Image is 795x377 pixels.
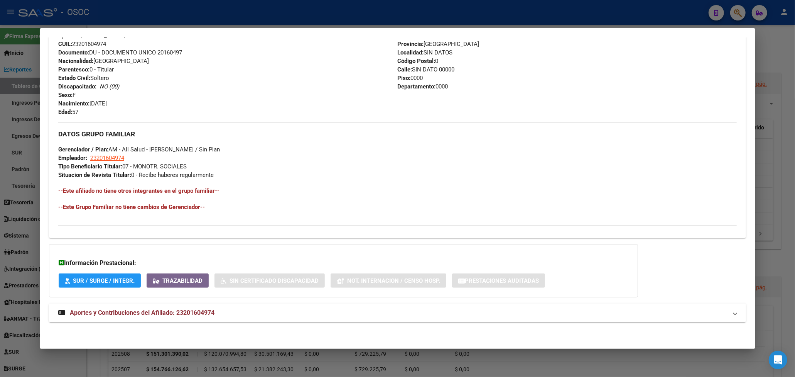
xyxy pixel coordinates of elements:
[452,273,545,288] button: Prestaciones Auditadas
[58,49,89,56] strong: Documento:
[58,155,87,161] strong: Empleador:
[397,83,435,90] strong: Departamento:
[58,58,149,65] span: [GEOGRAPHIC_DATA]
[397,58,438,65] span: 0
[397,66,454,73] span: SIN DATO 00000
[58,92,76,98] span: F
[58,187,737,195] h4: --Este afiliado no tiene otros integrantes en el grupo familiar--
[58,172,214,178] span: 0 - Recibe haberes regularmente
[58,146,108,153] strong: Gerenciador / Plan:
[90,155,124,161] span: 23201604974
[347,277,440,284] span: Not. Internacion / Censo Hosp.
[397,49,452,56] span: SIN DATOS
[769,351,787,369] div: Open Intercom Messenger
[397,75,423,82] span: 0000
[58,75,90,82] strong: Estado Civil:
[58,109,78,115] span: 57
[465,277,539,284] span: Prestaciones Auditadas
[58,75,109,82] span: Soltero
[58,83,96,90] strong: Discapacitado:
[147,273,209,288] button: Trazabilidad
[58,172,131,178] strong: Situacion de Revista Titular:
[58,130,737,138] h3: DATOS GRUPO FAMILIAR
[58,100,107,107] span: [DATE]
[397,41,479,48] span: [GEOGRAPHIC_DATA]
[397,49,424,56] strong: Localidad:
[59,258,628,268] h3: Información Prestacional:
[331,273,446,288] button: Not. Internacion / Censo Hosp.
[58,41,106,48] span: 23201604974
[397,66,412,73] strong: Calle:
[100,83,119,90] i: NO (00)
[58,92,73,98] strong: Sexo:
[162,277,203,284] span: Trazabilidad
[58,66,114,73] span: 0 - Titular
[397,75,410,82] strong: Piso:
[59,273,141,288] button: SUR / SURGE / INTEGR.
[58,203,737,211] h4: --Este Grupo Familiar no tiene cambios de Gerenciador--
[58,49,182,56] span: DU - DOCUMENTO UNICO 20160497
[58,100,89,107] strong: Nacimiento:
[58,41,72,48] strong: CUIL:
[58,163,122,170] strong: Tipo Beneficiario Titular:
[397,41,424,48] strong: Provincia:
[230,277,319,284] span: Sin Certificado Discapacidad
[70,309,214,316] span: Aportes y Contribuciones del Afiliado: 23201604974
[58,146,220,153] span: AM - All Salud - [PERSON_NAME] / Sin Plan
[214,273,325,288] button: Sin Certificado Discapacidad
[58,66,89,73] strong: Parentesco:
[58,58,93,65] strong: Nacionalidad:
[58,163,187,170] span: 07 - MONOTR. SOCIALES
[73,277,135,284] span: SUR / SURGE / INTEGR.
[58,109,72,115] strong: Edad:
[49,304,746,322] mat-expansion-panel-header: Aportes y Contribuciones del Afiliado: 23201604974
[397,83,448,90] span: 0000
[397,58,435,65] strong: Código Postal:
